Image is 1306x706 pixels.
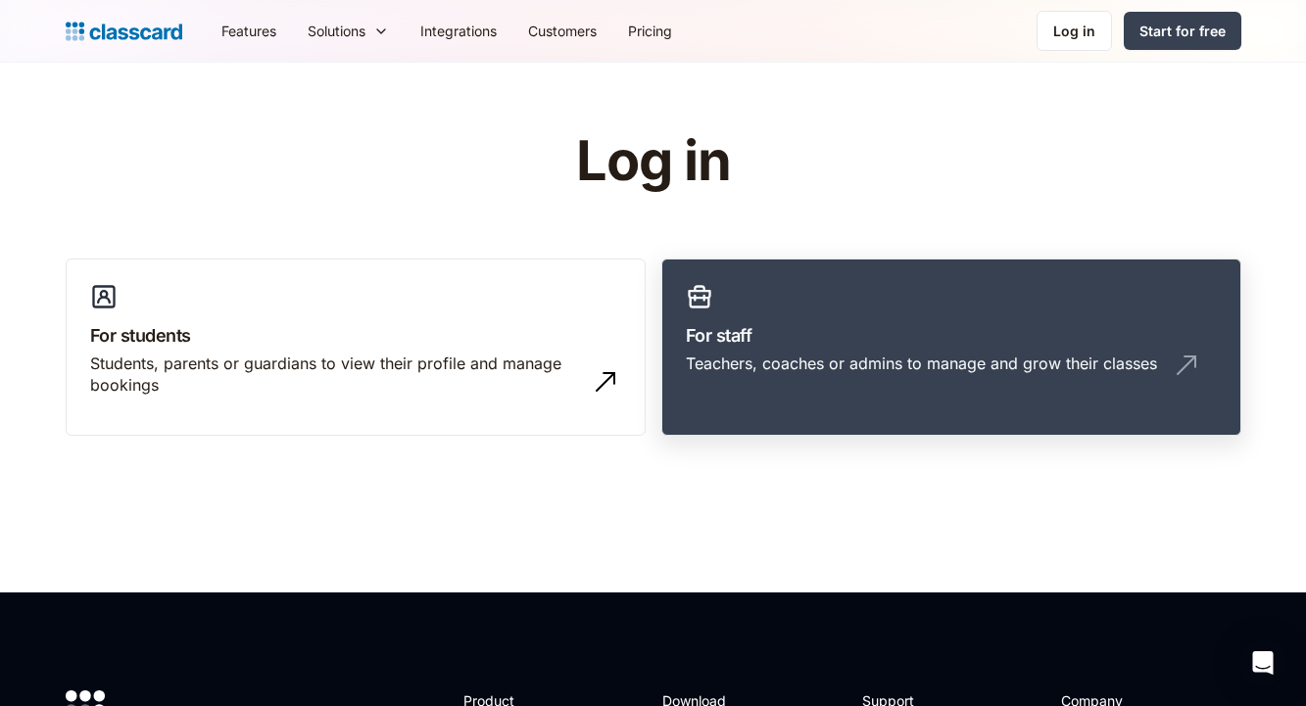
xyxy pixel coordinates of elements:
[1037,11,1112,51] a: Log in
[686,353,1157,374] div: Teachers, coaches or admins to manage and grow their classes
[612,9,688,53] a: Pricing
[1053,21,1095,41] div: Log in
[206,9,292,53] a: Features
[661,259,1241,437] a: For staffTeachers, coaches or admins to manage and grow their classes
[1239,639,1286,686] div: Open Intercom Messenger
[292,9,405,53] div: Solutions
[1124,12,1241,50] a: Start for free
[66,18,182,45] a: home
[90,353,582,397] div: Students, parents or guardians to view their profile and manage bookings
[1139,21,1226,41] div: Start for free
[686,322,1217,349] h3: For staff
[512,9,612,53] a: Customers
[405,9,512,53] a: Integrations
[342,131,964,192] h1: Log in
[90,322,621,349] h3: For students
[308,21,365,41] div: Solutions
[66,259,646,437] a: For studentsStudents, parents or guardians to view their profile and manage bookings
